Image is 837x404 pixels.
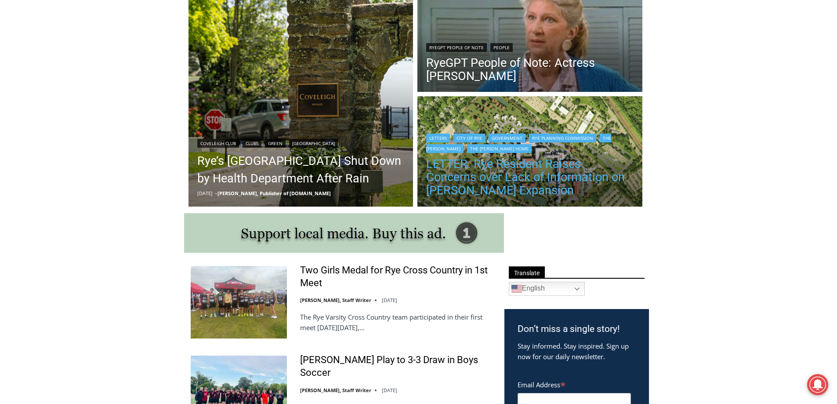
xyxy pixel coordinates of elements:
[300,297,371,303] a: [PERSON_NAME], Staff Writer
[3,91,86,124] span: Open Tues. - Sun. [PHONE_NUMBER]
[230,87,407,107] span: Intern @ [DOMAIN_NAME]
[426,132,634,153] div: | | | | |
[511,284,522,294] img: en
[222,0,415,85] div: "We would have speakers with experience in local journalism speak to us about their experiences a...
[191,266,287,338] img: Two Girls Medal for Rye Cross Country in 1st Meet
[265,139,286,148] a: Green
[217,190,331,197] a: [PERSON_NAME], Publisher of [DOMAIN_NAME]
[489,134,525,142] a: Government
[0,88,88,109] a: Open Tues. - Sun. [PHONE_NUMBER]
[417,96,642,209] img: (PHOTO: Illustrative plan of The Osborn's proposed site plan from the July 10, 2025 planning comm...
[289,139,338,148] a: [GEOGRAPHIC_DATA]
[300,387,371,393] a: [PERSON_NAME], Staff Writer
[184,213,504,253] img: support local media, buy this ad
[426,41,634,52] div: |
[426,43,487,52] a: RyeGPT People of Note
[426,134,450,142] a: Letters
[197,152,405,187] a: Rye’s [GEOGRAPHIC_DATA] Shut Down by Health Department After Rain
[529,134,596,142] a: Rye Planning Commission
[518,376,631,392] label: Email Address
[197,137,405,148] div: | | |
[490,43,513,52] a: People
[417,96,642,209] a: Read More LETTER: Rye Resident Raises Concerns over Lack of Information on Osborn Expansion
[211,85,426,109] a: Intern @ [DOMAIN_NAME]
[509,266,545,278] span: Translate
[243,139,261,148] a: Clubs
[382,387,397,393] time: [DATE]
[509,282,585,296] a: English
[426,56,634,83] a: RyeGPT People of Note: Actress [PERSON_NAME]
[300,264,493,289] a: Two Girls Medal for Rye Cross Country in 1st Meet
[300,354,493,379] a: [PERSON_NAME] Play to 3-3 Draw in Boys Soccer
[215,190,217,197] span: –
[467,144,532,153] a: The [PERSON_NAME] Home
[197,190,213,197] time: [DATE]
[91,55,129,105] div: "[PERSON_NAME]'s draw is the fine variety of pristine raw fish kept on hand"
[518,341,636,362] p: Stay informed. Stay inspired. Sign up now for our daily newsletter.
[197,139,239,148] a: Coveleigh Club
[453,134,485,142] a: City of Rye
[518,322,636,336] h3: Don’t miss a single story!
[382,297,397,303] time: [DATE]
[426,157,634,197] a: LETTER: Rye Resident Raises Concerns over Lack of Information on [PERSON_NAME] Expansion
[300,312,493,333] p: The Rye Varsity Cross Country team participated in their first meet [DATE][DATE],…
